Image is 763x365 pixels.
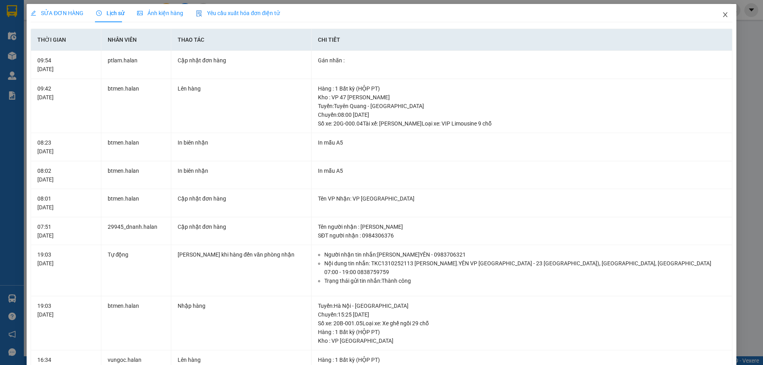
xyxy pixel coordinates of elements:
[318,84,726,93] div: Hàng : 1 Bất kỳ (HỘP PT)
[101,296,171,351] td: btmen.halan
[74,19,332,29] li: 271 - [PERSON_NAME] - [GEOGRAPHIC_DATA] - [GEOGRAPHIC_DATA]
[171,29,312,51] th: Thao tác
[37,301,94,319] div: 19:03 [DATE]
[318,138,726,147] div: In mẫu A5
[137,10,183,16] span: Ảnh kiện hàng
[96,10,102,16] span: clock-circle
[318,336,726,345] div: Kho : VP [GEOGRAPHIC_DATA]
[101,189,171,217] td: btmen.halan
[37,194,94,212] div: 08:01 [DATE]
[31,10,83,16] span: SỬA ĐƠN HÀNG
[318,355,726,364] div: Hàng : 1 Bất kỳ (HỘP PT)
[178,250,305,259] div: [PERSON_NAME] khi hàng đến văn phòng nhận
[178,355,305,364] div: Lên hàng
[178,222,305,231] div: Cập nhật đơn hàng
[178,56,305,65] div: Cập nhật đơn hàng
[101,161,171,189] td: btmen.halan
[37,56,94,73] div: 09:54 [DATE]
[101,217,171,245] td: 29945_dnanh.halan
[318,194,726,203] div: Tên VP Nhận: VP [GEOGRAPHIC_DATA]
[31,29,101,51] th: Thời gian
[318,222,726,231] div: Tên người nhận : [PERSON_NAME]
[318,328,726,336] div: Hàng : 1 Bất kỳ (HỘP PT)
[318,93,726,102] div: Kho : VP 47 [PERSON_NAME]
[37,84,94,102] div: 09:42 [DATE]
[10,10,70,50] img: logo.jpg
[37,250,94,268] div: 19:03 [DATE]
[101,51,171,79] td: ptlam.halan
[37,222,94,240] div: 07:51 [DATE]
[318,301,726,328] div: Tuyến : Hà Nội - [GEOGRAPHIC_DATA] Chuyến: 15:25 [DATE] Số xe: 20B-001.05 Loại xe: Xe ghế ngồi 29...
[101,133,171,161] td: btmen.halan
[37,166,94,184] div: 08:02 [DATE]
[37,138,94,156] div: 08:23 [DATE]
[178,166,305,175] div: In biên nhận
[196,10,202,17] img: icon
[318,56,726,65] div: Gán nhãn :
[318,166,726,175] div: In mẫu A5
[714,4,736,26] button: Close
[324,250,726,259] li: Người nhận tin nhắn: [PERSON_NAME]YÊN - 0983706321
[178,138,305,147] div: In biên nhận
[324,259,726,276] li: Nội dung tin nhắn: TKC1310252113 [PERSON_NAME].YÊN VP [GEOGRAPHIC_DATA] - 23 [GEOGRAPHIC_DATA]), ...
[10,54,118,81] b: GỬI : VP [GEOGRAPHIC_DATA]
[722,12,728,18] span: close
[178,84,305,93] div: Lên hàng
[137,10,143,16] span: picture
[31,10,36,16] span: edit
[101,29,171,51] th: Nhân viên
[324,276,726,285] li: Trạng thái gửi tin nhắn: Thành công
[101,79,171,133] td: btmen.halan
[178,301,305,310] div: Nhập hàng
[96,10,124,16] span: Lịch sử
[196,10,280,16] span: Yêu cầu xuất hóa đơn điện tử
[101,245,171,296] td: Tự động
[312,29,732,51] th: Chi tiết
[318,102,726,128] div: Tuyến : Tuyên Quang - [GEOGRAPHIC_DATA] Chuyến: 08:00 [DATE] Số xe: 20G-000.04 Tài xế: [PERSON_NA...
[178,194,305,203] div: Cập nhật đơn hàng
[318,231,726,240] div: SĐT người nhận : 0984306376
